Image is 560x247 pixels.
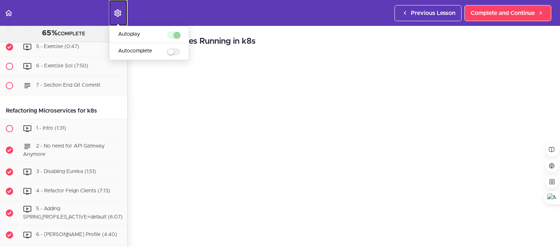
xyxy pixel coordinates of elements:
[109,26,189,60] ul: Settings Menu
[394,5,462,21] a: Previous Lesson
[36,126,66,131] span: 1 - Intro (1:31)
[36,44,79,49] span: 5 - Exercise (0:47)
[109,43,189,59] li: menuitem
[113,9,122,17] svg: Settings Menu
[142,35,545,48] h2: 4 - Postgres Running in k8s
[42,30,58,37] span: 65%
[36,63,88,68] span: 6 - Exercise Sol (7:50)
[4,9,13,17] svg: Back to course curriculum
[9,29,118,38] div: COMPLETE
[36,232,117,237] span: 6 - [PERSON_NAME] Profile (4:40)
[118,48,152,54] span: Autocomplete
[118,32,140,37] span: Autoplay
[411,9,455,17] span: Previous Lesson
[109,26,189,43] li: menuitem
[36,83,100,88] span: 7 - Section End Git Commit
[471,9,535,17] span: Complete and Continue
[36,169,96,175] span: 3 - Disabling Eureka (1:51)
[464,5,551,21] a: Complete and Continue
[23,144,105,157] span: 2 - No need for API Gateway Anymore
[36,189,110,194] span: 4 - Refactor Feign Clients (7:13)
